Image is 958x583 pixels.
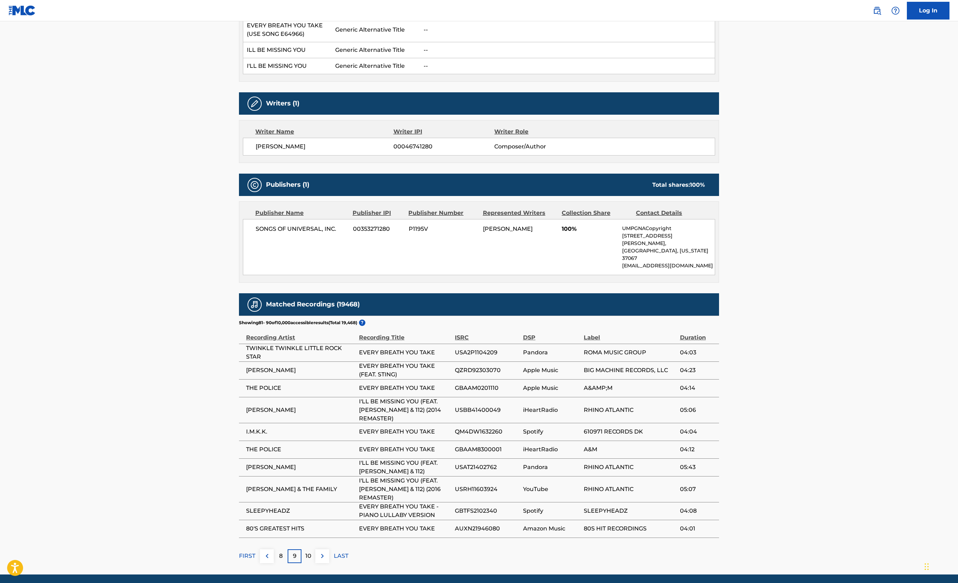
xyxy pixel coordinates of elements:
[483,225,533,232] span: [PERSON_NAME]
[907,2,949,20] a: Log In
[263,552,271,560] img: left
[690,181,705,188] span: 100 %
[680,445,715,454] span: 04:12
[584,348,676,357] span: ROMA MUSIC GROUP
[523,326,580,342] div: DSP
[246,463,355,472] span: [PERSON_NAME]
[523,524,580,533] span: Amazon Music
[250,99,259,108] img: Writers
[523,348,580,357] span: Pandora
[922,549,958,583] iframe: Chat Widget
[246,384,355,392] span: THE POLICE
[652,181,705,189] div: Total shares:
[332,18,420,42] td: Generic Alternative Title
[250,181,259,189] img: Publishers
[891,6,900,15] img: help
[359,348,451,357] span: EVERY BREATH YOU TAKE
[420,18,715,42] td: --
[246,507,355,515] span: SLEEPYHEADZ
[680,463,715,472] span: 05:43
[359,326,451,342] div: Recording Title
[256,225,348,233] span: SONGS OF UNIVERSAL, INC.
[584,463,676,472] span: RHINO ATLANTIC
[353,209,403,217] div: Publisher IPI
[584,366,676,375] span: BIG MACHINE RECORDS, LLC
[455,507,519,515] span: GBTFS2102340
[680,507,715,515] span: 04:08
[305,552,311,560] p: 10
[523,485,580,494] span: YouTube
[584,427,676,436] span: 610971 RECORDS DK
[239,320,357,326] p: Showing 81 - 90 of 10,000 accessible results (Total 19,468 )
[332,58,420,74] td: Generic Alternative Title
[455,366,519,375] span: QZRD92303070
[562,209,631,217] div: Collection Share
[888,4,903,18] div: Help
[584,406,676,414] span: RHINO ATLANTIC
[359,397,451,423] span: I'LL BE MISSING YOU (FEAT. [PERSON_NAME] & 112) (2014 REMASTER)
[266,99,299,108] h5: Writers (1)
[420,58,715,74] td: --
[680,348,715,357] span: 04:03
[523,366,580,375] span: Apple Music
[584,384,676,392] span: A&AMP;M
[359,427,451,436] span: EVERY BREATH YOU TAKE
[523,384,580,392] span: Apple Music
[409,225,478,233] span: P1195V
[246,326,355,342] div: Recording Artist
[680,427,715,436] span: 04:04
[680,485,715,494] span: 05:07
[680,326,715,342] div: Duration
[584,326,676,342] div: Label
[255,209,347,217] div: Publisher Name
[359,320,365,326] span: ?
[246,344,355,361] span: TWINKLE TWINKLE LITTLE ROCK STAR
[523,445,580,454] span: iHeartRadio
[523,507,580,515] span: Spotify
[584,507,676,515] span: SLEEPYHEADZ
[246,406,355,414] span: [PERSON_NAME]
[246,524,355,533] span: 80'S GREATEST HITS
[359,476,451,502] span: I'LL BE MISSING YOU (FEAT. [PERSON_NAME] & 112) (2016 REMASTER)
[246,445,355,454] span: THE POLICE
[455,348,519,357] span: USA2P1104209
[266,300,360,309] h5: Matched Recordings (19468)
[455,445,519,454] span: GBAAM8300001
[562,225,617,233] span: 100%
[293,552,296,560] p: 9
[359,524,451,533] span: EVERY BREATH YOU TAKE
[523,406,580,414] span: iHeartRadio
[455,463,519,472] span: USAT21402762
[680,366,715,375] span: 04:23
[680,384,715,392] span: 04:14
[279,552,283,560] p: 8
[622,247,715,262] p: [GEOGRAPHIC_DATA], [US_STATE] 37067
[925,556,929,577] div: 드래그
[870,4,884,18] a: Public Search
[9,5,36,16] img: MLC Logo
[455,485,519,494] span: USRH11603924
[523,463,580,472] span: Pandora
[523,427,580,436] span: Spotify
[622,262,715,269] p: [EMAIL_ADDRESS][DOMAIN_NAME]
[359,445,451,454] span: EVERY BREATH YOU TAKE
[584,445,676,454] span: A&M
[636,209,705,217] div: Contact Details
[353,225,403,233] span: 00353271280
[455,384,519,392] span: GBAAM0201110
[494,142,586,151] span: Composer/Author
[246,485,355,494] span: [PERSON_NAME] & THE FAMILY
[408,209,477,217] div: Publisher Number
[680,406,715,414] span: 05:06
[622,232,715,247] p: [STREET_ADDRESS][PERSON_NAME],
[455,524,519,533] span: AUXN21946080
[334,552,348,560] p: LAST
[483,209,556,217] div: Represented Writers
[584,485,676,494] span: RHINO ATLANTIC
[873,6,881,15] img: search
[359,459,451,476] span: I'LL BE MISSING YOU (FEAT. [PERSON_NAME] & 112)
[584,524,676,533] span: 80S HIT RECORDINGS
[393,127,495,136] div: Writer IPI
[246,366,355,375] span: [PERSON_NAME]
[318,552,327,560] img: right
